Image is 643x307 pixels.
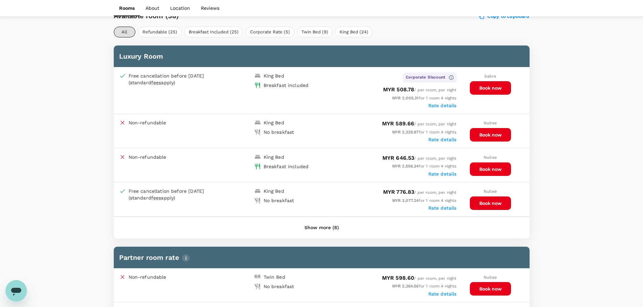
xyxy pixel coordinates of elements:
span: MYR 3,077.24 [392,198,419,203]
span: Nuitee [484,275,497,280]
p: Non-refundable [129,274,166,280]
button: Book now [470,81,511,95]
button: All [114,27,135,37]
img: king-bed-icon [254,188,261,194]
span: MYR 776.83 [383,189,414,195]
span: / per room, per night [382,276,457,281]
span: MYR 508.78 [383,86,414,93]
span: MYR 598.60 [382,275,414,281]
span: Sabre [484,74,497,79]
span: MYR 2,556.34 [392,164,419,168]
span: Corporate Discount [406,74,445,81]
span: / per room, per night [382,156,457,161]
button: Twin Bed (9) [297,27,332,37]
label: Rate details [428,291,457,297]
h6: Partner room rate [119,252,524,263]
span: Nuitee [484,189,497,194]
img: info-tooltip-icon [182,254,190,262]
span: for 1 room 4 nights [392,164,457,168]
p: About [145,5,159,11]
div: King Bed [264,188,284,194]
label: Rate details [428,205,457,211]
button: Book now [470,282,511,296]
iframe: Button to launch messaging window [5,280,27,302]
button: Corporate Rate (5) [246,27,294,37]
span: MYR 2,005.31 [392,96,419,100]
span: MYR 646.53 [382,155,414,161]
button: Book now [470,162,511,176]
button: Show more (8) [295,220,348,236]
span: Nuitee [484,155,497,160]
p: Location [170,5,190,11]
div: King Bed [264,119,284,126]
label: Rate details [428,171,457,177]
h6: Luxury Room [119,51,524,62]
span: for 1 room 4 nights [392,96,457,100]
button: Breakfast Included (25) [184,27,243,37]
span: fees [151,195,161,201]
button: Book now [470,196,511,210]
p: Non-refundable [129,154,166,160]
span: Nuitee [484,121,497,125]
img: king-bed-icon [254,119,261,126]
span: for 1 room 4 nights [392,198,457,203]
div: King Bed [264,154,284,160]
span: / per room, per night [382,122,457,126]
span: for 1 room 4 nights [392,284,457,288]
span: / per room, per night [383,190,457,195]
p: Non-refundable [129,119,166,126]
div: No breakfast [264,129,294,135]
div: No breakfast [264,197,294,204]
img: double-bed-icon [254,274,261,280]
img: king-bed-icon [254,154,261,160]
button: Refundable (25) [138,27,182,37]
span: MYR 589.66 [382,120,414,127]
span: / per room, per night [383,88,457,92]
span: MYR 2,364.56 [392,284,419,288]
label: Copy to clipboard [479,13,530,19]
span: MYR 2,328.87 [392,130,419,134]
div: Twin Bed [264,274,285,280]
div: Breakfast included [264,163,309,170]
button: Book now [470,128,511,142]
div: King Bed [264,72,284,79]
div: Breakfast included [264,82,309,89]
img: king-bed-icon [254,72,261,79]
div: No breakfast [264,283,294,290]
button: King Bed (24) [335,27,373,37]
p: Reviews [201,5,219,11]
div: Free cancellation before [DATE] (standard apply) [129,72,220,86]
div: Free cancellation before [DATE] (standard apply) [129,188,220,201]
label: Rate details [428,103,457,108]
span: for 1 room 4 nights [392,130,457,134]
label: Rate details [428,137,457,142]
span: fees [151,80,161,85]
p: Rooms [119,5,135,11]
